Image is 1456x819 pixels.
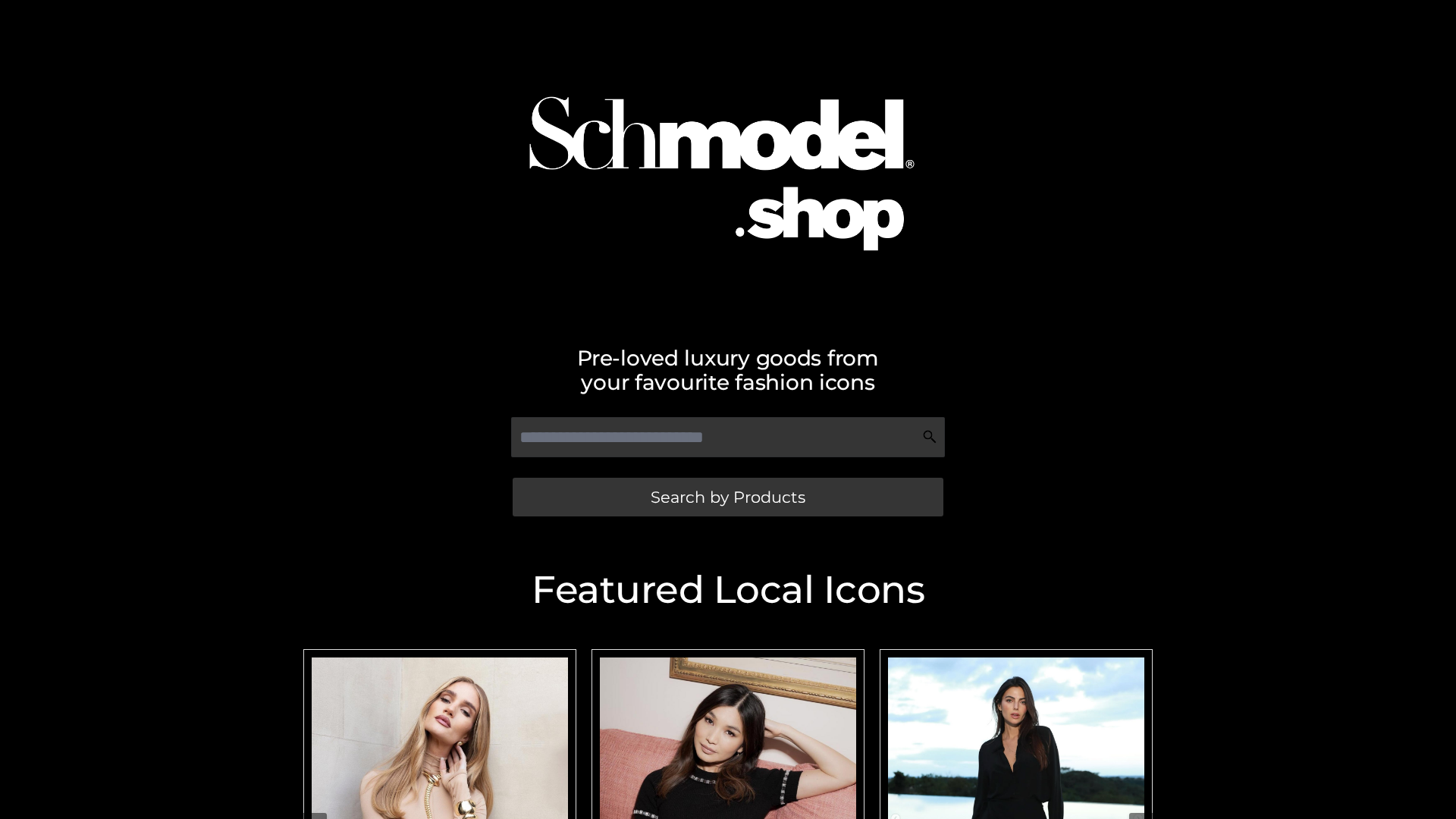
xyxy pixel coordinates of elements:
span: Search by Products [651,489,805,505]
a: Search by Products [513,478,943,516]
img: Search Icon [922,429,937,444]
h2: Featured Local Icons​ [296,571,1160,609]
h2: Pre-loved luxury goods from your favourite fashion icons [296,346,1160,394]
